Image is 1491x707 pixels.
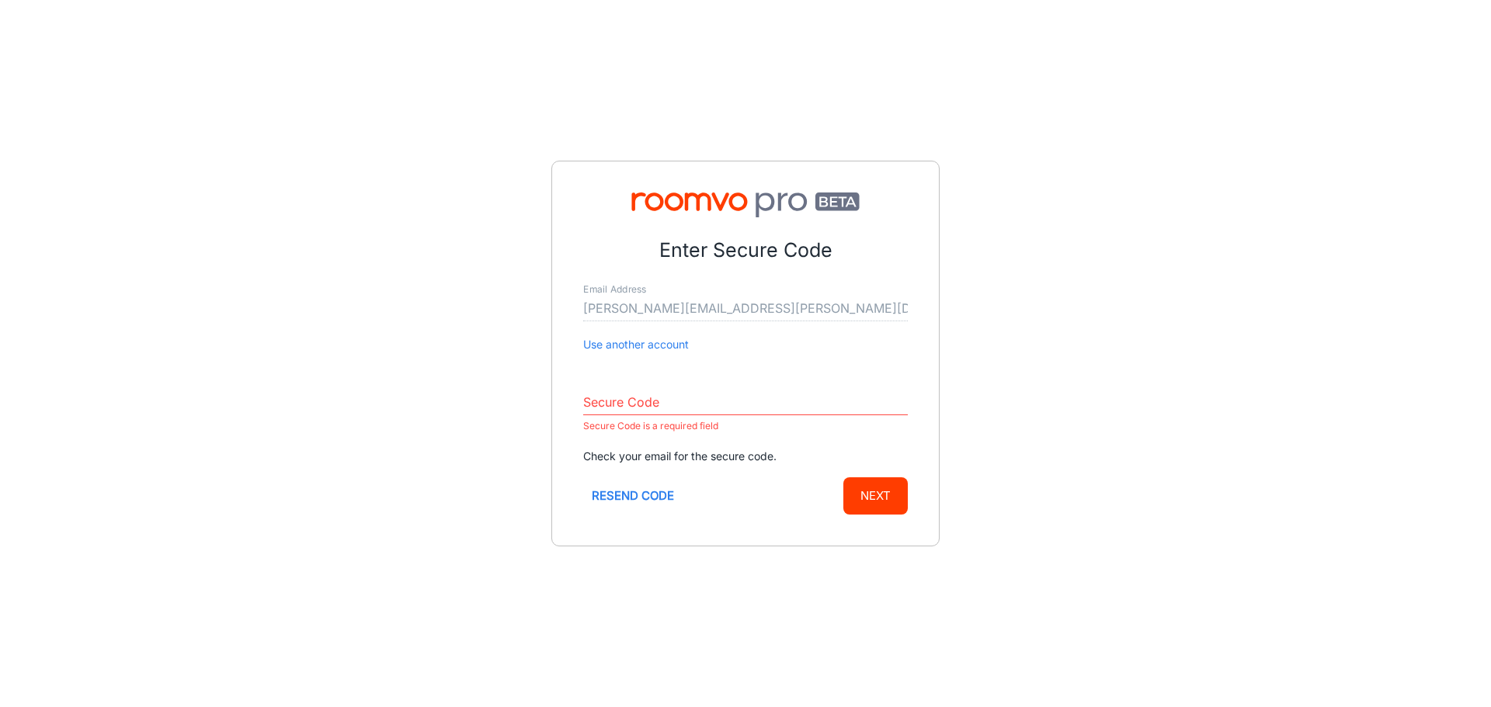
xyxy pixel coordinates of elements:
[583,390,908,415] input: Enter secure code
[843,477,908,515] button: Next
[583,448,908,465] p: Check your email for the secure code.
[583,283,646,296] label: Email Address
[583,417,908,435] p: Secure Code is a required field
[583,236,908,265] p: Enter Secure Code
[583,296,908,321] input: myname@example.com
[583,192,908,217] img: Roomvo PRO Beta
[583,477,683,515] button: Resend code
[583,336,689,353] button: Use another account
